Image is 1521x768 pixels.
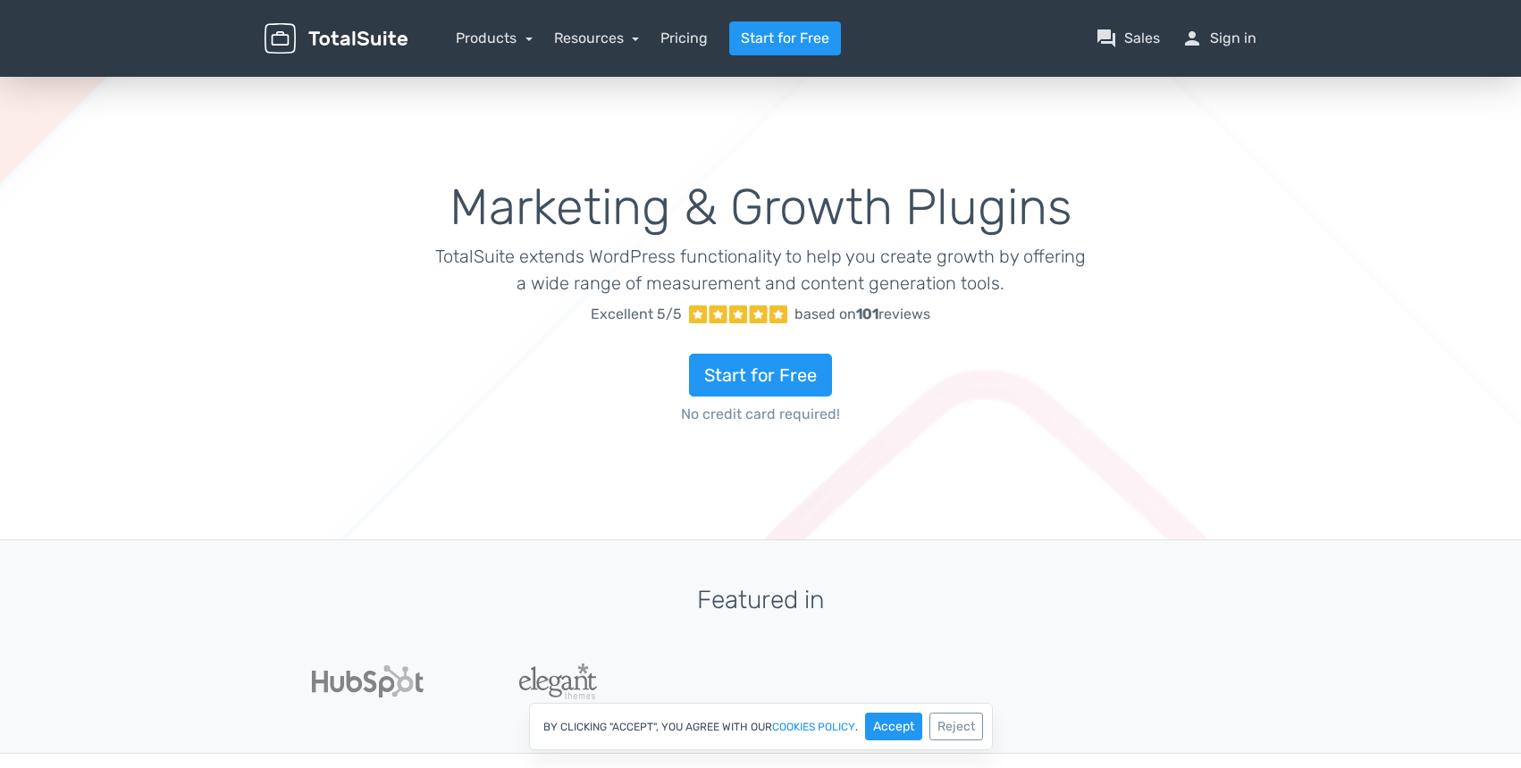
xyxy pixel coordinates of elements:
span: Excellent 5/5 [591,304,682,325]
a: Pricing [660,28,708,49]
a: Products [456,29,533,46]
img: Hubspot [312,665,424,697]
a: personSign in [1181,28,1256,49]
p: TotalSuite extends WordPress functionality to help you create growth by offering a wide range of ... [435,243,1087,296]
a: question_answerSales [1096,28,1160,49]
a: Excellent 5/5 based on101reviews [435,296,1087,332]
div: By clicking "Accept", you agree with our . [529,703,993,750]
h1: Marketing & Growth Plugins [435,180,1087,236]
span: No credit card required! [435,404,1087,425]
div: based on reviews [794,304,930,325]
span: question_answer [1096,28,1117,49]
a: Start for Free [729,21,841,55]
button: Accept [865,713,922,740]
span: person [1181,28,1203,49]
h3: Featured in [265,587,1256,614]
img: TotalSuite for WordPress [265,23,408,54]
strong: 101 [856,305,878,322]
a: cookies policy [772,722,855,732]
a: Start for Free [689,354,832,397]
a: Resources [554,29,640,46]
button: Reject [929,713,983,740]
img: ElegantThemes [519,664,597,699]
